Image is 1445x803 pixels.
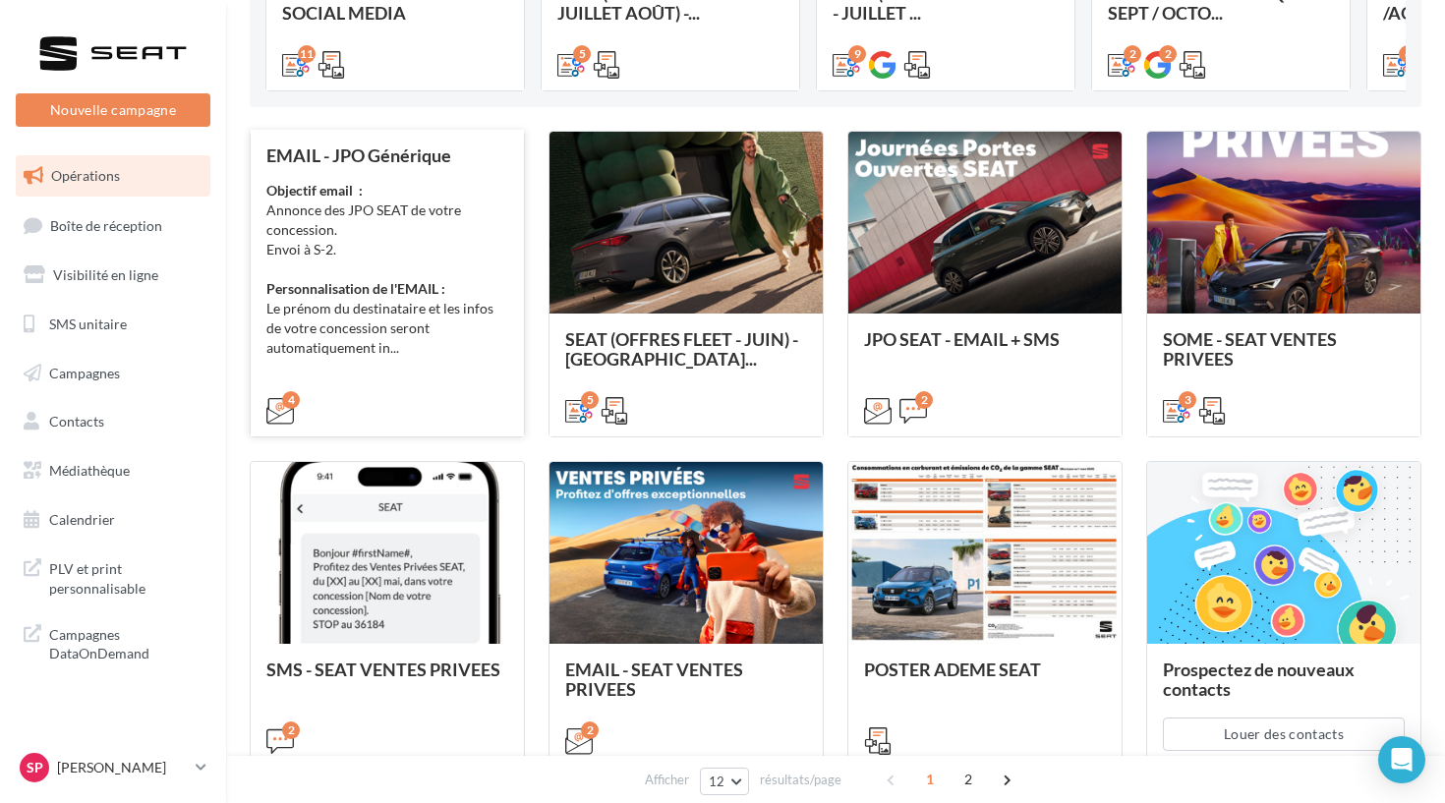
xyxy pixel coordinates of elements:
[16,93,210,127] button: Nouvelle campagne
[12,155,214,197] a: Opérations
[12,450,214,491] a: Médiathèque
[709,774,725,789] span: 12
[1159,45,1177,63] div: 2
[266,144,451,166] span: EMAIL - JPO Générique
[915,391,933,409] div: 2
[645,771,689,789] span: Afficher
[700,768,750,795] button: 12
[16,749,210,786] a: Sp [PERSON_NAME]
[565,659,743,700] span: EMAIL - SEAT VENTES PRIVEES
[1163,659,1355,700] span: Prospectez de nouveaux contacts
[581,721,599,739] div: 2
[53,266,158,283] span: Visibilité en ligne
[953,764,984,795] span: 2
[12,613,214,671] a: Campagnes DataOnDemand
[266,181,508,358] div: Annonce des JPO SEAT de votre concession. Envoi à S-2.
[266,659,500,680] span: SMS - SEAT VENTES PRIVEES
[1163,717,1405,751] button: Louer des contacts
[1179,391,1196,409] div: 3
[1163,328,1337,370] span: SOME - SEAT VENTES PRIVEES
[573,45,591,63] div: 5
[298,45,316,63] div: 11
[49,413,104,430] span: Contacts
[57,758,188,777] p: [PERSON_NAME]
[760,771,841,789] span: résultats/page
[12,547,214,605] a: PLV et print personnalisable
[12,304,214,345] a: SMS unitaire
[914,764,946,795] span: 1
[49,462,130,479] span: Médiathèque
[12,255,214,296] a: Visibilité en ligne
[266,299,508,358] li: Le prénom du destinataire et les infos de votre concession seront automatiquement in...
[12,499,214,541] a: Calendrier
[266,182,363,199] strong: Objectif email :
[282,721,300,739] div: 2
[282,391,300,409] div: 4
[49,315,127,332] span: SMS unitaire
[1124,45,1141,63] div: 2
[49,511,115,528] span: Calendrier
[12,401,214,442] a: Contacts
[848,45,866,63] div: 9
[27,758,43,777] span: Sp
[49,621,202,663] span: Campagnes DataOnDemand
[51,167,120,184] span: Opérations
[12,353,214,394] a: Campagnes
[12,204,214,247] a: Boîte de réception
[1399,45,1416,63] div: 6
[864,328,1060,350] span: JPO SEAT - EMAIL + SMS
[565,328,798,370] span: SEAT (OFFRES FLEET - JUIN) - [GEOGRAPHIC_DATA]...
[50,216,162,233] span: Boîte de réception
[1378,736,1425,783] div: Open Intercom Messenger
[49,555,202,598] span: PLV et print personnalisable
[864,659,1041,680] span: POSTER ADEME SEAT
[581,391,599,409] div: 5
[49,364,120,380] span: Campagnes
[266,280,445,297] strong: Personnalisation de l'EMAIL :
